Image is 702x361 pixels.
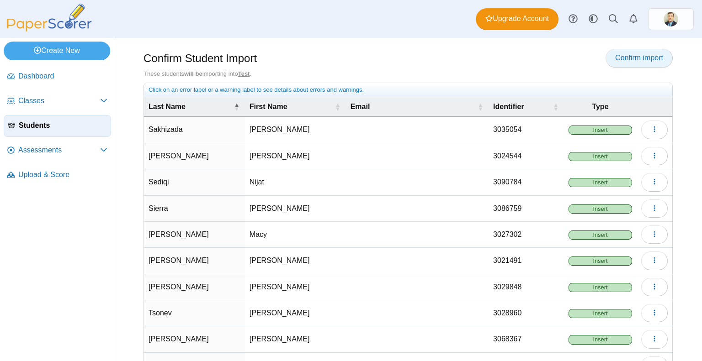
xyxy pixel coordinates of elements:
[489,117,564,143] td: 3035054
[476,8,558,30] a: Upgrade Account
[245,143,346,169] td: [PERSON_NAME]
[569,335,632,344] span: Insert
[245,169,346,195] td: Nijat
[245,300,346,326] td: [PERSON_NAME]
[234,97,239,116] span: Last Name : Activate to invert sorting
[144,274,245,300] td: [PERSON_NAME]
[4,4,95,31] img: PaperScorer
[4,25,95,33] a: PaperScorer
[569,309,632,318] span: Insert
[4,90,111,112] a: Classes
[245,326,346,352] td: [PERSON_NAME]
[144,222,245,248] td: [PERSON_NAME]
[18,170,107,180] span: Upload & Score
[569,126,632,135] span: Insert
[19,120,107,131] span: Students
[4,66,111,88] a: Dashboard
[18,145,100,155] span: Assessments
[664,12,678,26] span: Troy Lohmeyer
[553,97,558,116] span: Identifier : Activate to sort
[664,12,678,26] img: ps.j6OAqAkzd5XGsS39
[606,49,673,67] a: Confirm import
[144,248,245,274] td: [PERSON_NAME]
[245,117,346,143] td: [PERSON_NAME]
[615,54,663,62] span: Confirm import
[144,117,245,143] td: Sakhizada
[144,300,245,326] td: Tsonev
[144,143,245,169] td: [PERSON_NAME]
[144,51,257,66] h1: Confirm Student Import
[149,86,668,94] div: Click on an error label or a warning label to see details about errors and warnings.
[18,96,100,106] span: Classes
[489,326,564,352] td: 3068367
[489,143,564,169] td: 3024544
[245,222,346,248] td: Macy
[18,71,107,81] span: Dashboard
[4,140,111,162] a: Assessments
[623,9,643,29] a: Alerts
[592,103,608,110] span: Type
[648,8,694,30] a: ps.j6OAqAkzd5XGsS39
[489,169,564,195] td: 3090784
[144,326,245,352] td: [PERSON_NAME]
[485,14,549,24] span: Upgrade Account
[335,97,340,116] span: First Name : Activate to sort
[245,196,346,222] td: [PERSON_NAME]
[144,70,673,78] div: These students importing into .
[489,300,564,326] td: 3028960
[149,103,186,110] span: Last Name
[489,222,564,248] td: 3027302
[489,274,564,300] td: 3029848
[4,164,111,186] a: Upload & Score
[250,103,287,110] span: First Name
[569,178,632,187] span: Insert
[489,248,564,274] td: 3021491
[144,196,245,222] td: Sierra
[351,103,370,110] span: Email
[569,283,632,292] span: Insert
[144,169,245,195] td: Sediqi
[569,152,632,161] span: Insert
[493,103,524,110] span: Identifier
[245,248,346,274] td: [PERSON_NAME]
[569,256,632,266] span: Insert
[184,70,202,77] b: will be
[569,204,632,214] span: Insert
[4,42,110,60] a: Create New
[245,274,346,300] td: [PERSON_NAME]
[238,70,250,77] u: Test
[478,97,483,116] span: Email : Activate to sort
[4,115,111,137] a: Students
[569,230,632,240] span: Insert
[489,196,564,222] td: 3086759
